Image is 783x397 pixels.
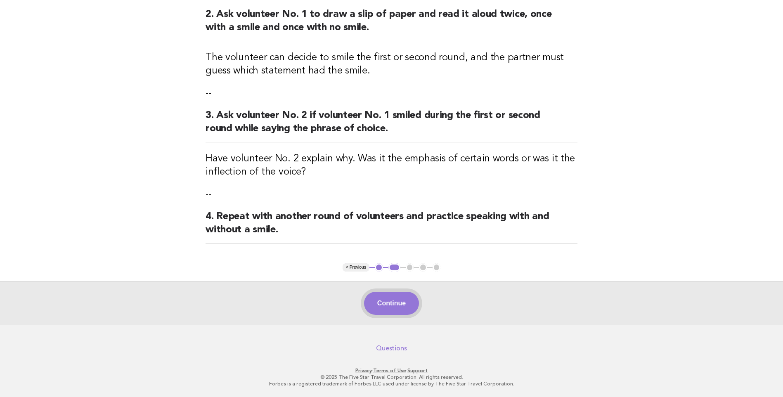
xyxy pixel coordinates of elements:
button: 2 [388,263,400,272]
h2: 4. Repeat with another round of volunteers and practice speaking with and without a smile. [206,210,577,243]
button: < Previous [343,263,369,272]
p: -- [206,87,577,99]
h3: Have volunteer No. 2 explain why. Was it the emphasis of certain words or was it the inflection o... [206,152,577,179]
a: Terms of Use [373,368,406,373]
button: Continue [364,292,419,315]
a: Privacy [355,368,372,373]
a: Questions [376,344,407,352]
p: -- [206,189,577,200]
p: Forbes is a registered trademark of Forbes LLC used under license by The Five Star Travel Corpora... [139,380,644,387]
h2: 3. Ask volunteer No. 2 if volunteer No. 1 smiled during the first or second round while saying th... [206,109,577,142]
h3: The volunteer can decide to smile the first or second round, and the partner must guess which sta... [206,51,577,78]
a: Support [407,368,428,373]
button: 1 [375,263,383,272]
p: · · [139,367,644,374]
p: © 2025 The Five Star Travel Corporation. All rights reserved. [139,374,644,380]
h2: 2. Ask volunteer No. 1 to draw a slip of paper and read it aloud twice, once with a smile and onc... [206,8,577,41]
